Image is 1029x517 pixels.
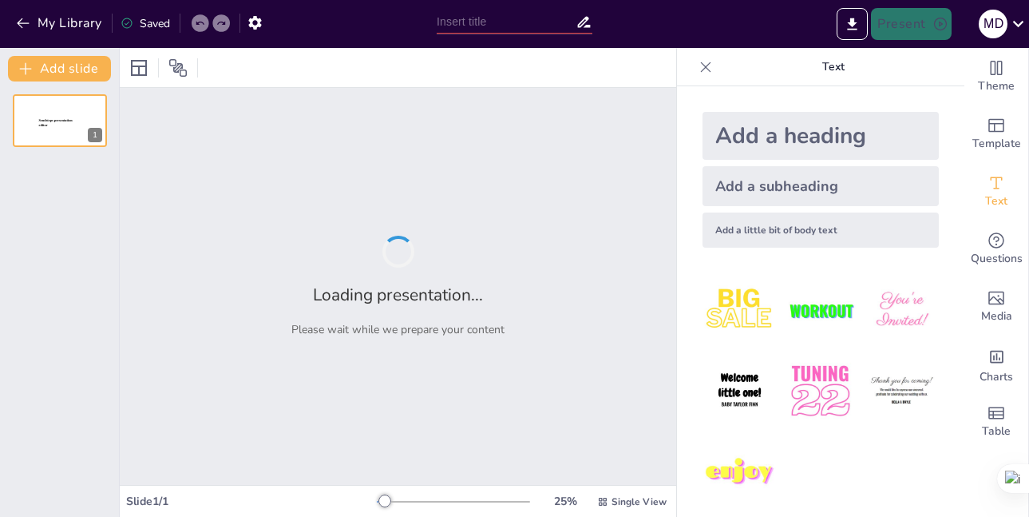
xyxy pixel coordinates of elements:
button: Add slide [8,56,111,82]
button: Export to PowerPoint [837,8,868,40]
img: 6.jpeg [865,354,939,428]
span: Charts [980,368,1013,386]
div: Add images, graphics, shapes or video [964,278,1028,336]
div: Slide 1 / 1 [126,494,377,509]
span: Questions [971,250,1023,268]
div: m d [979,10,1007,38]
div: Layout [126,55,152,81]
div: Get real-time input from your audience [964,221,1028,278]
span: Position [168,58,188,78]
button: Present [871,8,951,40]
img: 3.jpeg [865,273,939,348]
img: 5.jpeg [783,354,857,428]
input: Insert title [437,10,576,34]
div: 25 % [546,494,584,509]
div: Add text boxes [964,163,1028,221]
div: Add a little bit of body text [702,213,939,248]
img: 1.jpeg [702,273,777,348]
img: 4.jpeg [702,354,777,428]
img: 7.jpeg [702,435,777,510]
img: 2.jpeg [783,273,857,348]
button: m d [979,8,1007,40]
span: Theme [978,78,1015,95]
div: Add charts and graphs [964,336,1028,393]
span: Sendsteps presentation editor [39,119,73,128]
span: Media [981,308,1012,325]
div: Add a table [964,393,1028,451]
span: Table [982,423,1011,440]
span: Template [972,135,1021,153]
span: Single View [611,495,667,508]
div: Change the overall theme [964,48,1028,105]
p: Text [718,48,948,86]
p: Please wait while we prepare your content [291,322,505,337]
div: Add ready made slides [964,105,1028,163]
h2: Loading presentation... [313,284,483,306]
div: 1 [13,94,107,147]
div: Add a subheading [702,166,939,206]
div: Add a heading [702,112,939,160]
span: Text [985,193,1007,210]
button: My Library [12,10,109,36]
div: Saved [121,16,170,31]
div: 1 [88,128,102,142]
